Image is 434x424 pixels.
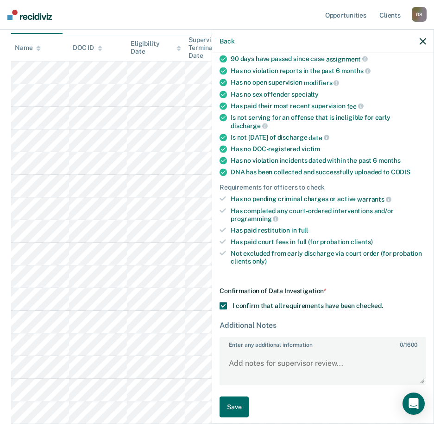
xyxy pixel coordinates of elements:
div: Has paid their most recent supervision [231,102,426,110]
div: Eligibility Date [131,40,181,55]
span: / 1600 [400,342,417,348]
div: Has no DOC-registered [231,145,426,153]
span: full [298,227,308,234]
div: Has no pending criminal charges or active [231,195,426,203]
span: 0 [400,342,403,348]
div: Confirmation of Data Investigation [220,287,426,295]
span: months [378,157,401,164]
div: Open Intercom Messenger [403,393,425,415]
button: Save [220,397,249,418]
div: 90 days have passed since case [231,55,426,63]
div: Has no violation incidents dated within the past 6 [231,157,426,165]
span: I confirm that all requirements have been checked. [233,302,383,309]
span: modifiers [304,79,340,86]
div: Not excluded from early discharge via court order (for probation clients [231,249,426,265]
span: victim [302,145,320,153]
div: Is not [DATE] of discharge [231,133,426,141]
div: Has paid court fees in full (for probation [231,238,426,246]
span: specialty [291,90,319,98]
div: Has completed any court-ordered interventions and/or [231,207,426,222]
div: Has paid restitution in [231,227,426,234]
span: warrants [357,195,391,203]
div: Additional Notes [220,321,426,330]
div: Has no open supervision [231,79,426,87]
div: Has no violation reports in the past 6 [231,67,426,75]
div: DOC ID [73,44,102,52]
img: Recidiviz [7,10,52,20]
div: Requirements for officers to check [220,184,426,191]
span: clients) [351,238,373,245]
div: Name [15,44,41,52]
div: Has no sex offender [231,90,426,98]
span: programming [231,215,278,222]
span: fee [347,102,364,110]
div: Is not serving for an offense that is ineligible for early [231,114,426,129]
button: Back [220,37,234,45]
div: DNA has been collected and successfully uploaded to [231,168,426,176]
span: assignment [326,55,368,62]
div: Supervision Termination Date [189,36,239,59]
span: only) [252,257,267,264]
label: Enter any additional information [220,338,425,348]
span: months [341,67,371,74]
div: G S [412,7,427,22]
span: CODIS [391,168,410,176]
span: date [308,134,329,141]
span: discharge [231,122,268,129]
